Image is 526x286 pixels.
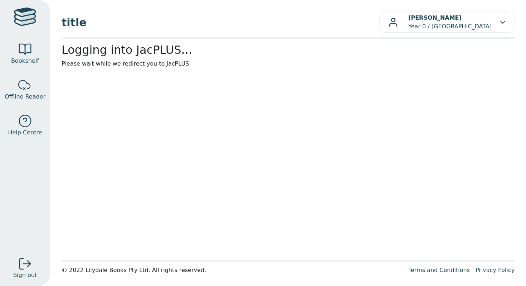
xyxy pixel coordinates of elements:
[408,14,462,21] b: [PERSON_NAME]
[476,267,515,273] a: Privacy Policy
[13,271,37,280] span: Sign out
[408,267,470,273] a: Terms and Conditions
[62,59,515,68] p: Please wait while we redirect you to JacPLUS
[11,57,39,65] span: Bookshelf
[5,92,45,101] span: Offline Reader
[62,266,403,275] div: © 2022 Lilydale Books Pty Ltd. All rights reserved.
[379,11,515,33] button: [PERSON_NAME]Year 0 / [GEOGRAPHIC_DATA]
[408,14,492,31] p: Year 0 / [GEOGRAPHIC_DATA]
[62,14,379,30] span: title
[62,43,515,57] h2: Logging into JacPLUS...
[8,128,42,137] span: Help Centre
